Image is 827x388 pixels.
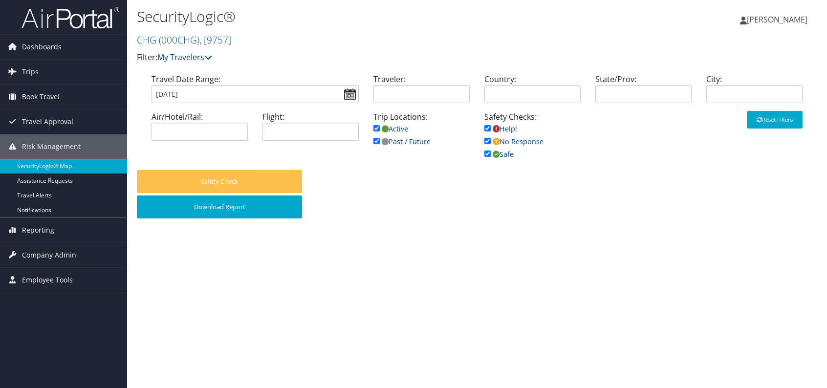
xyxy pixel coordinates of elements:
[22,85,60,109] span: Book Travel
[484,150,514,159] a: Safe
[22,109,73,134] span: Travel Approval
[144,73,366,111] div: Travel Date Range:
[157,52,212,63] a: My Travelers
[137,51,590,64] p: Filter:
[22,268,73,292] span: Employee Tools
[137,170,302,193] button: Safety Check
[366,73,477,111] div: Traveler:
[22,134,81,159] span: Risk Management
[22,35,62,59] span: Dashboards
[137,33,231,46] a: CHG
[373,124,408,133] a: Active
[366,111,477,157] div: Trip Locations:
[159,33,199,46] span: ( 000CHG )
[588,73,699,111] div: State/Prov:
[747,111,803,129] button: Reset Filters
[699,73,810,111] div: City:
[484,124,517,133] a: Help!
[373,137,431,146] a: Past / Future
[144,111,255,149] div: Air/Hotel/Rail:
[255,111,366,149] div: Flight:
[477,111,588,170] div: Safety Checks:
[477,73,588,111] div: Country:
[484,137,544,146] a: No Response
[22,243,76,267] span: Company Admin
[22,218,54,242] span: Reporting
[22,6,119,29] img: airportal-logo.png
[199,33,231,46] span: , [ 9757 ]
[137,195,302,218] button: Download Report
[22,60,39,84] span: Trips
[747,14,807,25] span: [PERSON_NAME]
[740,5,817,34] a: [PERSON_NAME]
[137,6,590,27] h1: SecurityLogic®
